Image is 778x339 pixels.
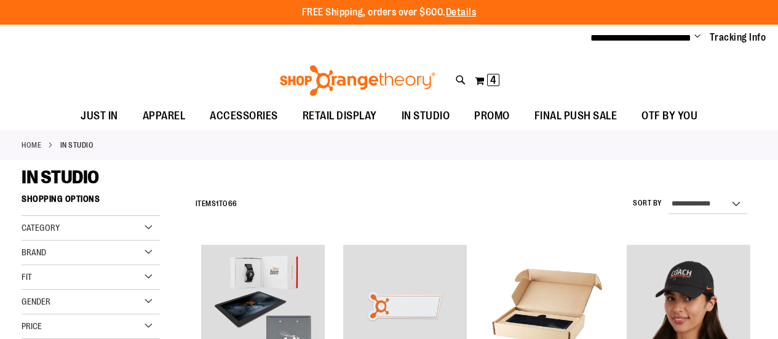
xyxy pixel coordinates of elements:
[402,102,450,130] span: IN STUDIO
[446,7,477,18] a: Details
[490,74,496,86] span: 4
[196,194,237,213] h2: Items to
[22,223,60,233] span: Category
[534,102,617,130] span: FINAL PUSH SALE
[694,31,701,44] button: Account menu
[278,65,437,96] img: Shop Orangetheory
[22,297,50,306] span: Gender
[22,167,99,188] span: IN STUDIO
[81,102,118,130] span: JUST IN
[303,102,377,130] span: RETAIL DISPLAY
[22,272,32,282] span: Fit
[143,102,186,130] span: APPAREL
[474,102,510,130] span: PROMO
[522,102,630,130] a: FINAL PUSH SALE
[68,102,130,130] a: JUST IN
[389,102,462,130] a: IN STUDIO
[22,247,46,257] span: Brand
[302,6,477,20] p: FREE Shipping, orders over $600.
[60,140,94,151] strong: IN STUDIO
[210,102,278,130] span: ACCESSORIES
[462,102,522,130] a: PROMO
[641,102,697,130] span: OTF BY YOU
[22,140,41,151] a: Home
[130,102,198,130] a: APPAREL
[216,199,219,208] span: 1
[710,31,766,44] a: Tracking Info
[22,321,42,331] span: Price
[228,199,237,208] span: 66
[633,198,662,209] label: Sort By
[629,102,710,130] a: OTF BY YOU
[197,102,290,130] a: ACCESSORIES
[22,188,160,216] strong: Shopping Options
[290,102,389,130] a: RETAIL DISPLAY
